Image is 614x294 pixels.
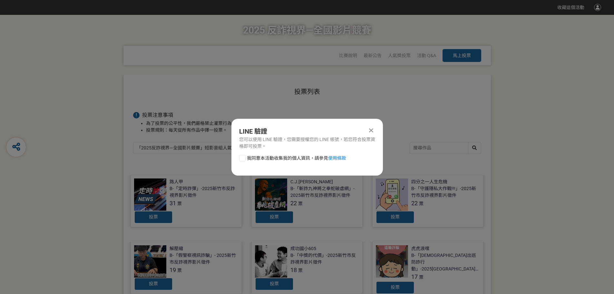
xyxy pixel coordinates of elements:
span: 人氣獎投票 [388,53,411,58]
a: 路人甲B-「定時詐彈」-2025新竹市反詐視界影片徵件31票投票 [131,175,242,227]
a: C.J.[PERSON_NAME]B-「斬詐九神將之拳蛇破虛網」- 2025新竹市反詐視界影片徵件22票投票 [251,175,363,227]
div: B-「斬詐九神將之拳蛇破虛網」- 2025新竹市反詐視界影片徵件 [290,185,359,199]
li: 為了投票的公平性，我們嚴格禁止灌票行為，所有投票者皆需經過 LINE 登入認證。 [146,120,481,127]
div: 路人甲 [170,178,183,185]
input: 搜尋作品 [410,142,481,154]
div: C.J.[PERSON_NAME] [290,178,333,185]
span: 投票 [391,214,400,219]
span: 17 [411,273,418,280]
span: 票 [298,268,303,273]
div: B-「中獎的代價」-2025新竹市反詐視界影片徵件 [290,252,359,266]
div: 虎虎浪嘿 [411,245,429,252]
button: 馬上投票 [443,49,481,62]
a: 解壓縮B-「假警察視訊詐騙」- 2025新竹市反詐視界影片徵件19票投票 [131,242,242,294]
span: 投票 [149,281,158,286]
a: 比賽說明 [339,53,357,58]
span: 投票注意事項 [142,112,173,118]
div: 成功國小605 [290,245,316,252]
a: 使用條款 [328,156,346,161]
span: 票 [298,201,303,206]
span: 投票 [391,285,400,290]
div: LINE 驗證 [239,127,375,136]
div: B-「守護隱私大作戰!!!」-2025新竹市反詐視界影片徵件 [411,185,480,199]
a: 最新公告 [364,53,382,58]
div: B-「[DEMOGRAPHIC_DATA]出巡防詐行動」-2025[GEOGRAPHIC_DATA]反詐視界影片徵件 [411,252,480,272]
span: 我同意本活動收集我的個人資訊，請參見 [247,155,346,162]
span: 22 [411,200,418,207]
a: 活動 Q&A [417,53,436,58]
div: B-「假警察視訊詐騙」- 2025新竹市反詐視界影片徵件 [170,252,238,266]
span: 投票 [149,214,158,219]
li: 投票規則：每天從所有作品中擇一投票。 [146,127,481,134]
a: 四分之一人生危機B-「守護隱私大作戰!!!」-2025新竹市反詐視界影片徵件22票投票 [372,175,483,227]
span: 票 [419,275,424,280]
span: 馬上投票 [453,53,471,58]
span: 22 [290,200,297,207]
span: 19 [170,267,176,273]
span: 31 [170,200,176,207]
div: 您可以使用 LINE 驗證，您需要授權您的 LINE 帳號，若您符合投票資格即可投票。 [239,136,375,150]
h1: 投票列表 [133,88,481,96]
span: 票 [177,201,182,206]
span: 票 [419,201,424,206]
span: 票 [177,268,182,273]
div: 四分之一人生危機 [411,178,447,185]
span: 投票 [270,281,279,286]
div: B-「定時詐彈」-2025新竹市反詐視界影片徵件 [170,185,238,199]
span: 收藏這個活動 [557,5,584,10]
span: 投票 [270,214,279,219]
h1: 2025 反詐視界—全國影片競賽 [243,15,371,46]
div: 解壓縮 [170,245,183,252]
a: 成功國小605B-「中獎的代價」-2025新竹市反詐視界影片徵件18票投票 [251,242,363,294]
span: 18 [290,267,297,273]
